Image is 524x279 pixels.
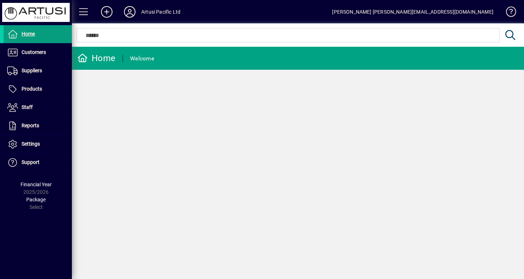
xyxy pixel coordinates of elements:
[4,135,72,153] a: Settings
[4,117,72,135] a: Reports
[77,52,115,64] div: Home
[22,123,39,128] span: Reports
[4,80,72,98] a: Products
[4,99,72,116] a: Staff
[141,6,180,18] div: Artusi Pacific Ltd
[22,141,40,147] span: Settings
[332,6,493,18] div: [PERSON_NAME] [PERSON_NAME][EMAIL_ADDRESS][DOMAIN_NAME]
[22,104,33,110] span: Staff
[22,86,42,92] span: Products
[20,182,52,187] span: Financial Year
[501,1,515,25] a: Knowledge Base
[118,5,141,18] button: Profile
[22,31,35,37] span: Home
[26,197,46,202] span: Package
[22,159,40,165] span: Support
[130,53,154,64] div: Welcome
[95,5,118,18] button: Add
[4,62,72,80] a: Suppliers
[22,68,42,73] span: Suppliers
[4,44,72,61] a: Customers
[4,154,72,171] a: Support
[22,49,46,55] span: Customers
